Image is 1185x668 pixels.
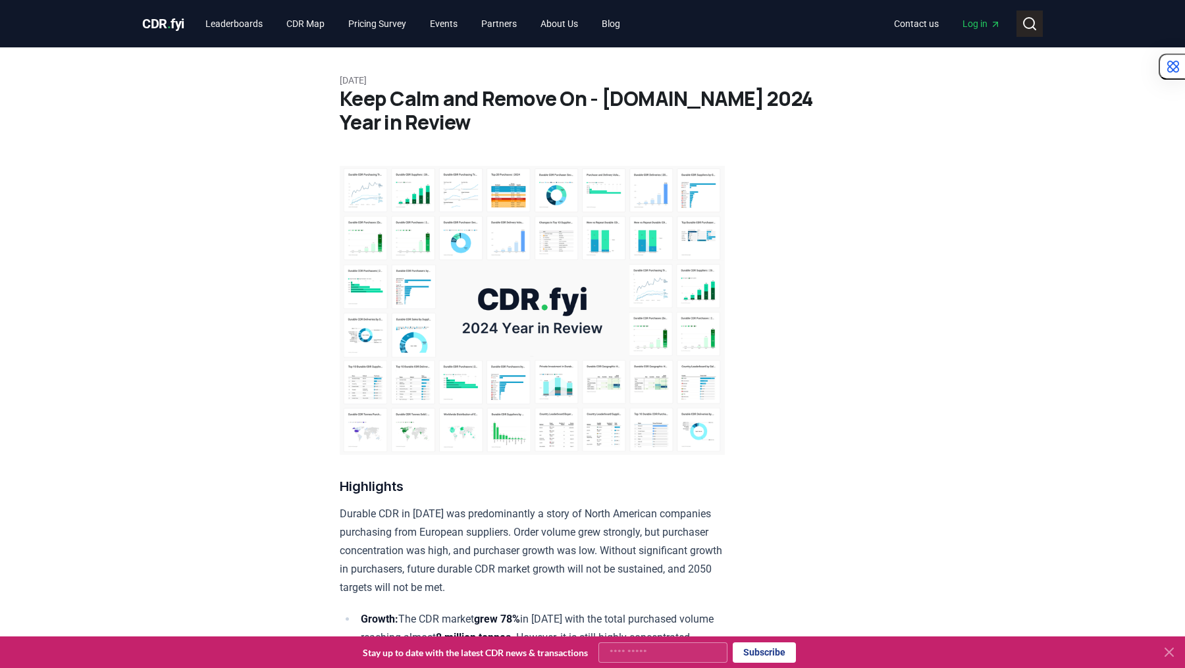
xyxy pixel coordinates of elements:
span: Log in [962,17,1001,30]
span: CDR fyi [142,16,184,32]
a: Leaderboards [195,12,273,36]
span: . [167,16,171,32]
h1: Keep Calm and Remove On - [DOMAIN_NAME] 2024 Year in Review [340,87,845,134]
strong: Growth: [361,613,398,625]
strong: 8 million tonnes [436,631,511,644]
nav: Main [195,12,631,36]
p: Durable CDR in [DATE] was predominantly a story of North American companies purchasing from Europ... [340,505,725,597]
a: CDR.fyi [142,14,184,33]
p: [DATE] [340,74,845,87]
a: Blog [591,12,631,36]
a: Events [419,12,468,36]
a: Contact us [883,12,949,36]
a: Partners [471,12,527,36]
a: About Us [530,12,589,36]
img: blog post image [340,166,725,455]
strong: grew 78% [474,613,520,625]
h3: Highlights [340,476,725,497]
a: Log in [952,12,1011,36]
a: CDR Map [276,12,335,36]
nav: Main [883,12,1011,36]
a: Pricing Survey [338,12,417,36]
